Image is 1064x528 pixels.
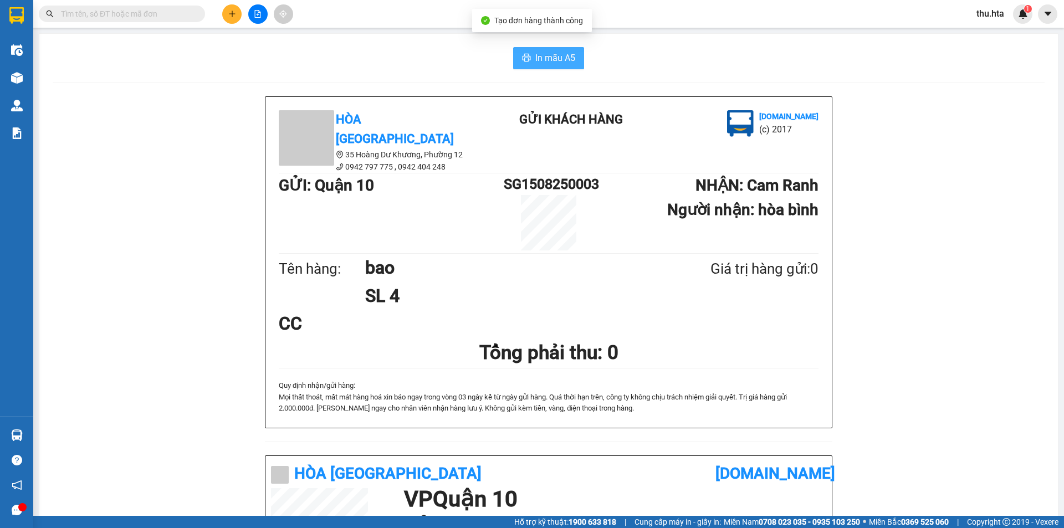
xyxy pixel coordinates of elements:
button: caret-down [1038,4,1057,24]
li: (c) 2017 [93,53,152,66]
img: logo.jpg [727,110,754,137]
button: plus [222,4,242,24]
input: Tìm tên, số ĐT hoặc mã đơn [61,8,192,20]
span: caret-down [1043,9,1053,19]
strong: 0708 023 035 - 0935 103 250 [759,517,860,526]
sup: 1 [1024,5,1032,13]
b: Hòa [GEOGRAPHIC_DATA] [336,112,454,146]
p: Mọi thất thoát, mất mát hàng hoá xin báo ngay trong vòng 03 ngày kể từ ngày gửi hà... [279,392,819,414]
li: 0942 797 775 , 0942 404 248 [279,161,478,173]
b: [DOMAIN_NAME] [759,112,819,121]
span: Miền Nam [724,516,860,528]
img: warehouse-icon [11,72,23,84]
div: Giá trị hàng gửi: 0 [657,258,819,280]
img: logo.jpg [120,14,147,40]
b: Gửi khách hàng [68,16,110,68]
b: Hòa [GEOGRAPHIC_DATA] [14,71,57,143]
button: file-add [248,4,268,24]
b: GỬI : Quận 10 [279,176,374,194]
h1: SL 4 [365,282,657,310]
strong: 1900 633 818 [569,517,616,526]
span: copyright [1002,518,1010,526]
b: [DOMAIN_NAME] [715,464,835,483]
span: environment [336,151,344,158]
div: Quy định nhận/gửi hàng : [279,380,819,414]
b: Gửi khách hàng [519,112,623,126]
span: check-circle [481,16,490,25]
span: aim [279,10,287,18]
span: question-circle [12,455,22,465]
span: Miền Bắc [869,516,949,528]
b: Người nhận : hòa bình [667,201,819,219]
span: In mẫu A5 [535,51,575,65]
img: warehouse-icon [11,100,23,111]
span: ⚪️ [863,520,866,524]
button: printerIn mẫu A5 [513,47,584,69]
span: printer [522,53,531,64]
span: message [12,505,22,515]
strong: 0369 525 060 [901,517,949,526]
img: solution-icon [11,127,23,139]
span: | [957,516,959,528]
h1: VP Quận 10 [404,488,821,510]
img: warehouse-icon [11,429,23,441]
li: 35 Hoàng Dư Khương, Phường 12 [279,148,478,161]
b: NHẬN : Cam Ranh [695,176,819,194]
div: CC [279,310,457,337]
span: | [625,516,626,528]
h1: Tổng phải thu: 0 [279,337,819,368]
span: notification [12,480,22,490]
div: Tên hàng: [279,258,365,280]
span: search [46,10,54,18]
span: 1 [1026,5,1030,13]
button: aim [274,4,293,24]
span: file-add [254,10,262,18]
span: phone [336,163,344,171]
img: warehouse-icon [11,44,23,56]
span: plus [228,10,236,18]
img: logo-vxr [9,7,24,24]
span: Cung cấp máy in - giấy in: [635,516,721,528]
h1: bao [365,254,657,281]
img: icon-new-feature [1018,9,1028,19]
h1: SG1508250003 [504,173,594,195]
b: [DOMAIN_NAME] [93,42,152,51]
span: Tạo đơn hàng thành công [494,16,583,25]
b: Hòa [GEOGRAPHIC_DATA] [294,464,482,483]
li: (c) 2017 [759,122,819,136]
span: Hỗ trợ kỹ thuật: [514,516,616,528]
span: thu.hta [968,7,1013,20]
